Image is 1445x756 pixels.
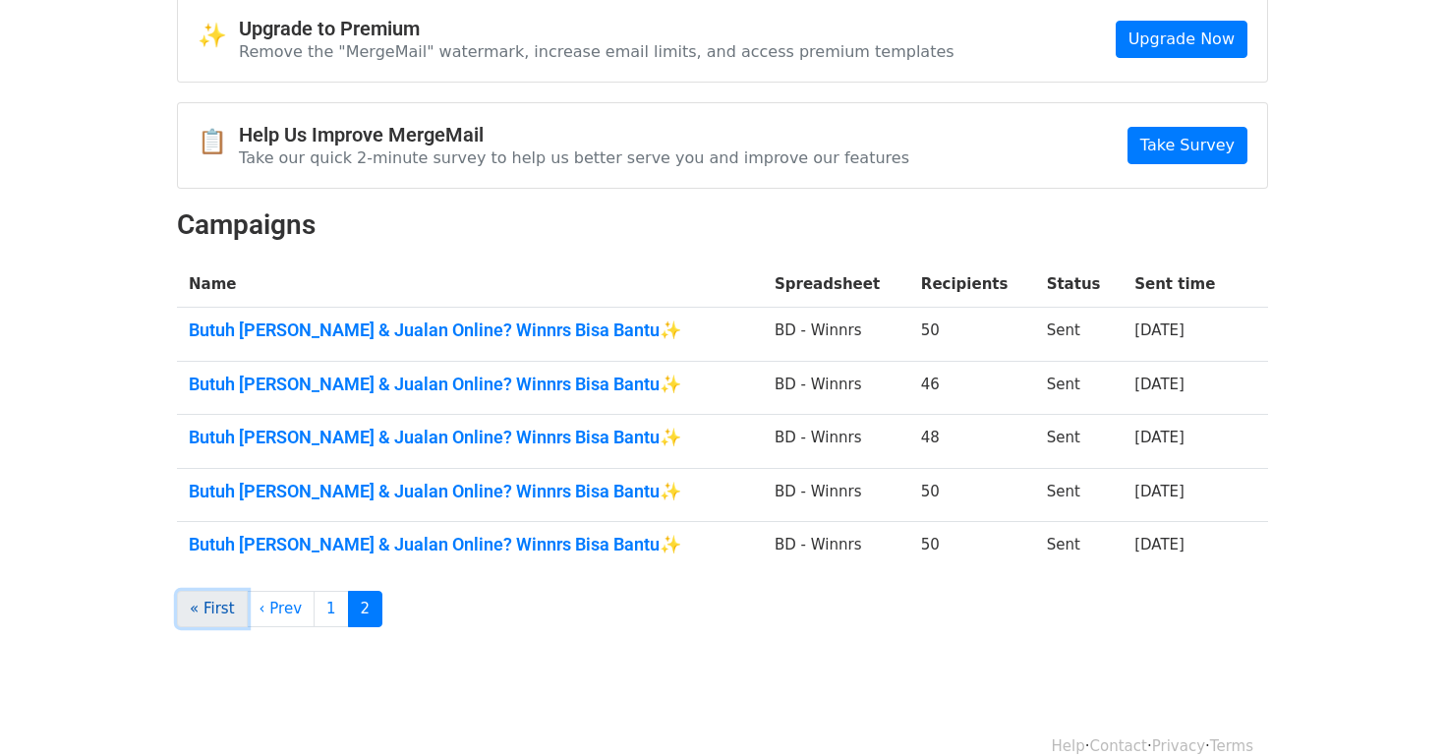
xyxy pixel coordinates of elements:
td: 48 [909,415,1035,469]
a: Butuh [PERSON_NAME] & Jualan Online? Winnrs Bisa Bantu✨ [189,320,751,341]
td: 50 [909,468,1035,522]
td: Sent [1035,308,1124,362]
th: Status [1035,262,1124,308]
td: Sent [1035,522,1124,575]
a: [DATE] [1134,483,1185,500]
a: Butuh [PERSON_NAME] & Jualan Online? Winnrs Bisa Bantu✨ [189,427,751,448]
a: ‹ Prev [247,591,316,627]
a: [DATE] [1134,376,1185,393]
th: Sent time [1123,262,1242,308]
a: 1 [314,591,349,627]
p: Remove the "MergeMail" watermark, increase email limits, and access premium templates [239,41,954,62]
td: Sent [1035,361,1124,415]
a: Terms [1210,737,1253,755]
td: 50 [909,308,1035,362]
a: Upgrade Now [1116,21,1247,58]
td: BD - Winnrs [763,468,909,522]
p: Take our quick 2-minute survey to help us better serve you and improve our features [239,147,909,168]
td: Sent [1035,415,1124,469]
a: Butuh [PERSON_NAME] & Jualan Online? Winnrs Bisa Bantu✨ [189,481,751,502]
td: Sent [1035,468,1124,522]
span: 📋 [198,128,239,156]
a: [DATE] [1134,536,1185,553]
td: BD - Winnrs [763,361,909,415]
a: « First [177,591,248,627]
td: 50 [909,522,1035,575]
iframe: Chat Widget [1347,662,1445,756]
td: 46 [909,361,1035,415]
a: Privacy [1152,737,1205,755]
a: Take Survey [1127,127,1247,164]
a: Butuh [PERSON_NAME] & Jualan Online? Winnrs Bisa Bantu✨ [189,374,751,395]
h4: Help Us Improve MergeMail [239,123,909,146]
td: BD - Winnrs [763,415,909,469]
a: Butuh [PERSON_NAME] & Jualan Online? Winnrs Bisa Bantu✨ [189,534,751,555]
h2: Campaigns [177,208,1268,242]
th: Recipients [909,262,1035,308]
th: Name [177,262,763,308]
td: BD - Winnrs [763,308,909,362]
a: 2 [348,591,383,627]
h4: Upgrade to Premium [239,17,954,40]
a: [DATE] [1134,429,1185,446]
th: Spreadsheet [763,262,909,308]
a: Help [1052,737,1085,755]
a: Contact [1090,737,1147,755]
span: ✨ [198,22,239,50]
a: [DATE] [1134,321,1185,339]
td: BD - Winnrs [763,522,909,575]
